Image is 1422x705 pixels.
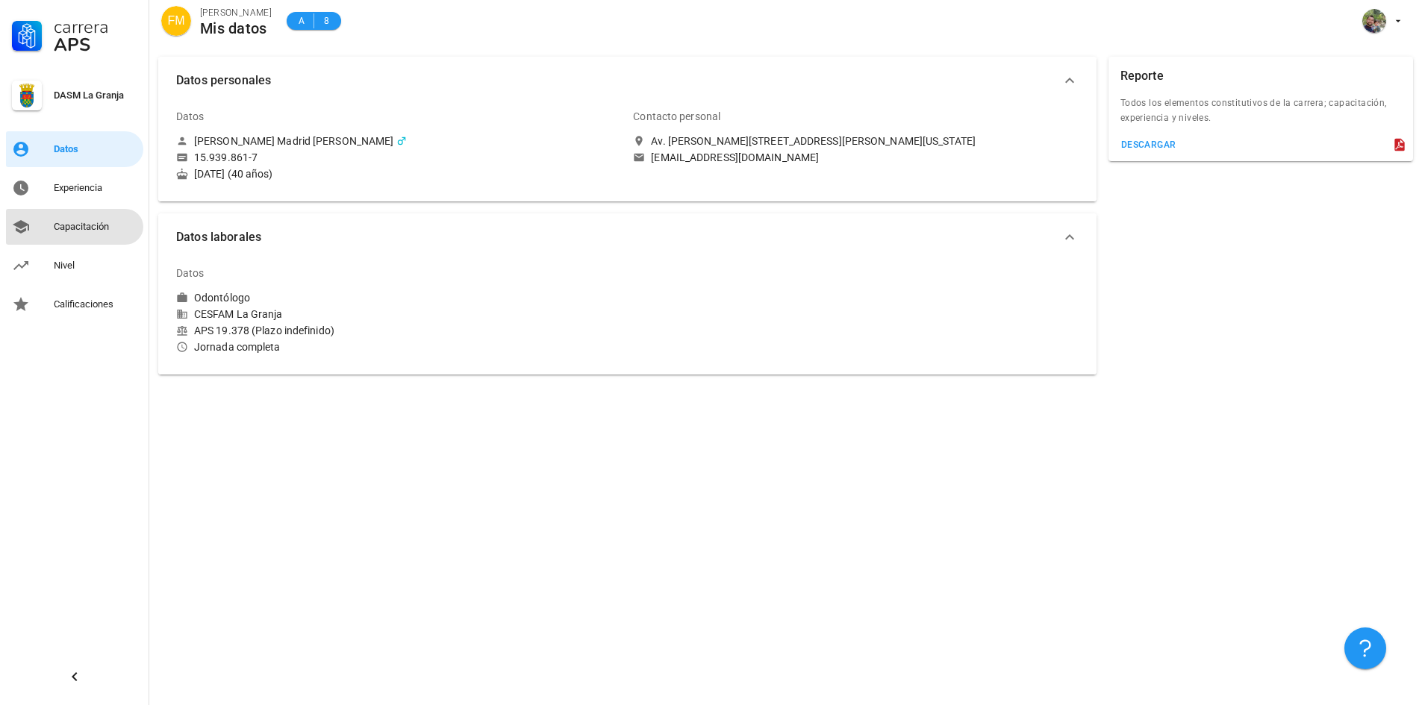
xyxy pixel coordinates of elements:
[1120,140,1176,150] div: descargar
[176,227,1061,248] span: Datos laborales
[161,6,191,36] div: avatar
[6,170,143,206] a: Experiencia
[54,90,137,101] div: DASM La Granja
[176,324,621,337] div: APS 19.378 (Plazo indefinido)
[176,255,205,291] div: Datos
[176,340,621,354] div: Jornada completa
[1120,57,1164,95] div: Reporte
[194,151,258,164] div: 15.939.861-7
[6,248,143,283] a: Nivel
[651,151,819,164] div: [EMAIL_ADDRESS][DOMAIN_NAME]
[54,298,137,310] div: Calificaciones
[54,18,137,36] div: Carrera
[194,291,250,304] div: Odontólogo
[633,134,1078,148] a: Av. [PERSON_NAME][STREET_ADDRESS][PERSON_NAME][US_STATE]
[633,98,720,134] div: Contacto personal
[6,131,143,167] a: Datos
[158,57,1097,104] button: Datos personales
[176,167,621,181] div: [DATE] (40 años)
[1114,134,1182,155] button: descargar
[176,98,205,134] div: Datos
[54,36,137,54] div: APS
[176,70,1061,91] span: Datos personales
[1362,9,1386,33] div: avatar
[320,13,332,28] span: 8
[54,221,137,233] div: Capacitación
[6,286,143,322] a: Calificaciones
[54,143,137,155] div: Datos
[651,134,976,148] div: Av. [PERSON_NAME][STREET_ADDRESS][PERSON_NAME][US_STATE]
[176,307,621,321] div: CESFAM La Granja
[54,260,137,272] div: Nivel
[633,151,1078,164] a: [EMAIL_ADDRESS][DOMAIN_NAME]
[200,5,272,20] div: [PERSON_NAME]
[296,13,308,28] span: A
[1108,95,1413,134] div: Todos los elementos constitutivos de la carrera; capacitación, experiencia y niveles.
[158,213,1097,261] button: Datos laborales
[54,182,137,194] div: Experiencia
[200,20,272,37] div: Mis datos
[167,6,184,36] span: FM
[6,209,143,245] a: Capacitación
[194,134,393,148] div: [PERSON_NAME] Madrid [PERSON_NAME]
